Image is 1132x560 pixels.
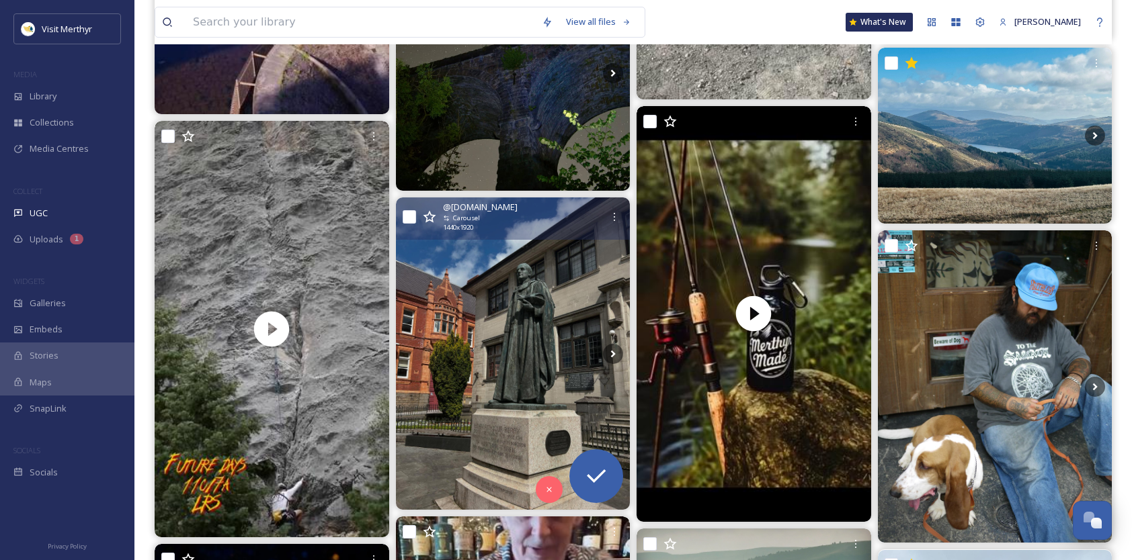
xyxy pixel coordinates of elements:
img: thumbnail [637,106,871,522]
button: Open Chat [1073,501,1112,540]
video: Proud of this one ☺️ Third go. And my hardest LRS climb to date. Big ups to avant_climbing_innova... [155,121,389,537]
span: Galleries [30,297,66,310]
img: Merthyr Tydfil – Where Industry Meets Influence! More than just breathtaking valleys, Merthyr was... [396,197,631,510]
span: [PERSON_NAME] [1014,15,1081,28]
img: download.jpeg [22,22,35,36]
span: Uploads [30,233,63,246]
a: What's New [846,13,913,32]
span: Carousel [453,214,480,223]
span: Embeds [30,323,63,336]
span: Library [30,90,56,103]
span: Media Centres [30,142,89,155]
span: Collections [30,116,74,129]
span: 1440 x 1920 [443,223,473,232]
span: Maps [30,376,52,389]
span: COLLECT [13,186,42,196]
img: 巣 便り🪺 盆最終日 盆明けくらいから、クラゲがで始めるということで あと一発二発、海遊びしに行きたいこの頃 まだまだ暑いから夏気分は抜けませんね 夏カラー🩵なアイテムなんかも販売してます ch... [878,230,1113,543]
span: Stories [30,349,58,362]
span: Visit Merthyr [42,23,92,35]
a: View all files [559,9,638,35]
span: WIDGETS [13,276,44,286]
span: Socials [30,466,58,479]
span: UGC [30,207,48,220]
span: @ [DOMAIN_NAME] [443,201,518,214]
img: 🚂✨ Walk it, ride it, love it! This autumn we’ve got two more guided walks with Sarah WalkHay – th... [878,48,1113,224]
span: SOCIALS [13,445,40,455]
div: 1 [70,234,83,244]
a: [PERSON_NAME] [992,9,1088,35]
img: thumbnail [155,121,389,537]
a: Privacy Policy [48,537,87,553]
span: MEDIA [13,69,37,79]
video: MERTHYE MADE aluminium water bottle online now #fishing #outdoors #adventure #wales #cymru #merth... [637,106,871,522]
span: SnapLink [30,402,67,415]
input: Search your library [186,7,535,37]
span: Privacy Policy [48,542,87,551]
